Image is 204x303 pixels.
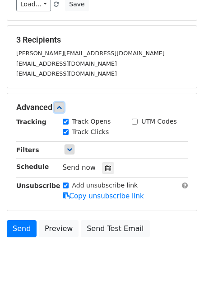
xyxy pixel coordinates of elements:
[72,117,111,126] label: Track Opens
[16,102,188,112] h5: Advanced
[16,35,188,45] h5: 3 Recipients
[16,50,165,57] small: [PERSON_NAME][EMAIL_ADDRESS][DOMAIN_NAME]
[63,164,96,172] span: Send now
[39,220,79,237] a: Preview
[16,182,60,189] strong: Unsubscribe
[159,260,204,303] iframe: Chat Widget
[141,117,176,126] label: UTM Codes
[7,220,37,237] a: Send
[16,118,46,125] strong: Tracking
[81,220,149,237] a: Send Test Email
[72,181,138,190] label: Add unsubscribe link
[16,60,117,67] small: [EMAIL_ADDRESS][DOMAIN_NAME]
[72,127,109,137] label: Track Clicks
[16,146,39,154] strong: Filters
[63,192,144,200] a: Copy unsubscribe link
[16,163,49,170] strong: Schedule
[16,70,117,77] small: [EMAIL_ADDRESS][DOMAIN_NAME]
